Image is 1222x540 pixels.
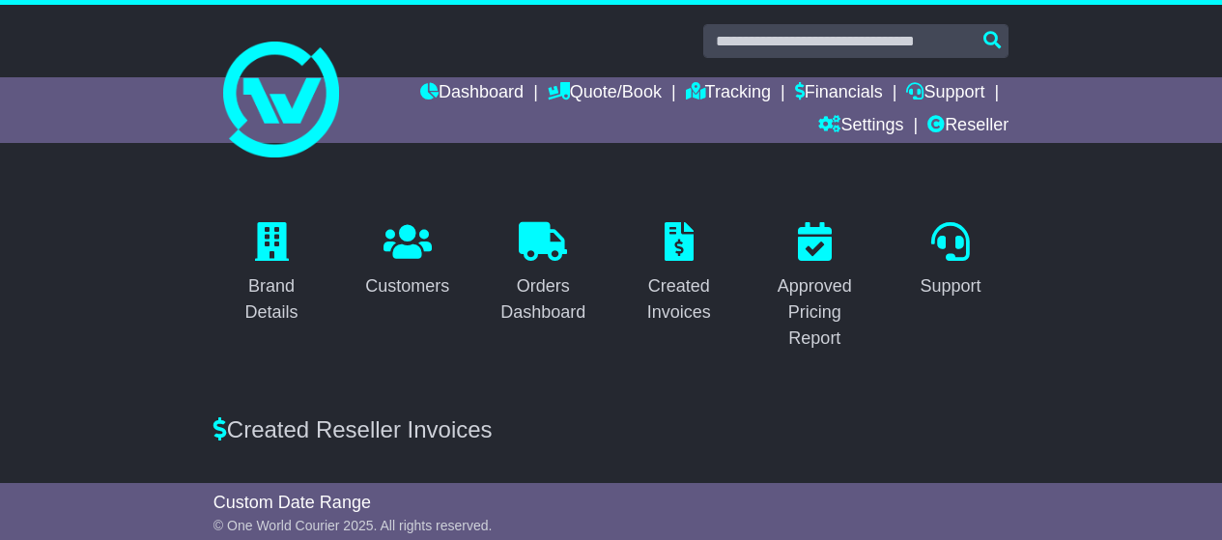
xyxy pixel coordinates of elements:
[226,273,318,326] div: Brand Details
[204,416,1018,444] div: Created Reseller Invoices
[213,215,330,332] a: Brand Details
[927,110,1009,143] a: Reseller
[497,273,589,326] div: Orders Dashboard
[818,110,903,143] a: Settings
[485,215,602,332] a: Orders Dashboard
[686,77,771,110] a: Tracking
[621,215,738,332] a: Created Invoices
[795,77,883,110] a: Financials
[353,215,462,306] a: Customers
[213,493,551,514] div: Custom Date Range
[420,77,524,110] a: Dashboard
[907,215,993,306] a: Support
[756,215,873,358] a: Approved Pricing Report
[634,273,725,326] div: Created Invoices
[365,273,449,299] div: Customers
[906,77,984,110] a: Support
[213,518,493,533] span: © One World Courier 2025. All rights reserved.
[548,77,662,110] a: Quote/Book
[920,273,980,299] div: Support
[769,273,861,352] div: Approved Pricing Report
